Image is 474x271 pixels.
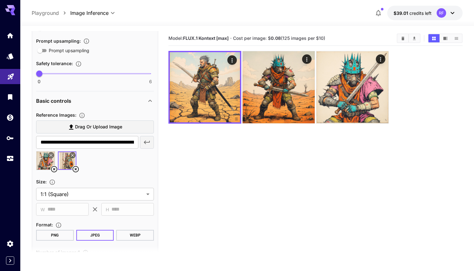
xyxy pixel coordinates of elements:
[6,134,14,142] div: API Keys
[6,114,14,121] div: Wallet
[36,112,76,118] span: Reference Images :
[41,206,45,213] span: W
[230,34,232,42] p: ·
[271,35,281,41] b: 0.08
[183,35,229,41] b: FLUX.1 Kontext [max]
[440,34,451,42] button: Show images in video view
[6,93,14,101] div: Library
[397,34,420,43] div: Clear ImagesDownload All
[6,155,14,163] div: Usage
[76,112,88,119] button: Upload a reference image to guide the result. This is needed for Image-to-Image or Inpainting. Su...
[302,54,312,64] div: Actions
[36,230,74,241] button: PNG
[397,34,408,42] button: Clear Images
[81,38,92,44] button: Enables automatic enhancement and expansion of the input prompt to improve generation quality and...
[70,9,109,17] span: Image Inference
[394,10,409,16] span: $39.01
[243,51,315,123] img: 9k=
[116,230,154,241] button: WEBP
[53,222,64,228] button: Choose the file format for the output image.
[75,123,122,131] span: Drag or upload image
[36,222,53,227] span: Format :
[32,9,59,17] a: Playground
[409,34,420,42] button: Download All
[168,35,229,41] span: Model:
[36,179,47,184] span: Size :
[437,8,446,18] div: RF
[6,52,14,60] div: Models
[32,9,70,17] nav: breadcrumb
[49,47,89,54] span: Prompt upsampling
[376,54,385,64] div: Actions
[76,230,114,241] button: JPEG
[394,10,432,16] div: $39.00518
[47,179,58,185] button: Adjust the dimensions of the generated image by specifying its width and height in pixels, or sel...
[7,71,15,78] div: Playground
[36,61,73,66] span: Safety tolerance :
[428,34,463,43] div: Show images in grid viewShow images in video viewShow images in list view
[387,6,463,20] button: $39.00518RF
[316,51,389,123] img: Z
[41,190,144,198] span: 1:1 (Square)
[73,61,84,67] button: Controls the tolerance level for input and output content moderation. Lower values apply stricter...
[227,55,237,65] div: Actions
[106,206,109,213] span: H
[233,35,325,41] span: Cost per image: $ (125 images per $10)
[38,78,41,85] span: 0
[6,256,14,265] button: Expand sidebar
[428,34,439,42] button: Show images in grid view
[36,38,81,44] span: Prompt upsampling :
[451,34,462,42] button: Show images in list view
[149,78,152,85] span: 6
[170,52,240,122] img: Z
[6,32,14,40] div: Home
[36,97,71,105] p: Basic controls
[6,240,14,248] div: Settings
[36,93,154,108] div: Basic controls
[409,10,432,16] span: credits left
[36,120,154,133] label: Drag or upload image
